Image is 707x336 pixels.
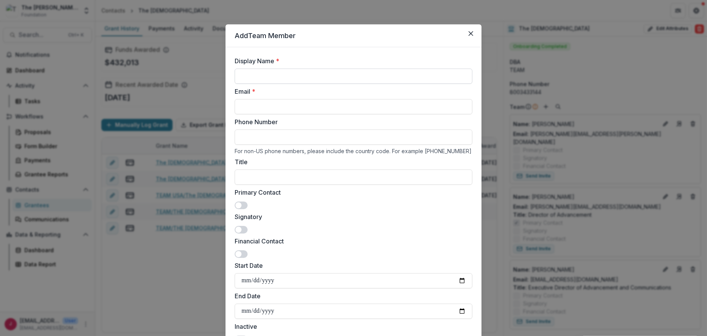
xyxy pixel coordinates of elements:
[235,157,468,166] label: Title
[235,237,468,246] label: Financial Contact
[226,24,481,47] header: Add Team Member
[465,27,477,40] button: Close
[235,261,468,270] label: Start Date
[235,148,472,154] div: For non-US phone numbers, please include the country code. For example [PHONE_NUMBER]
[235,291,468,301] label: End Date
[235,117,468,126] label: Phone Number
[235,87,468,96] label: Email
[235,212,468,221] label: Signatory
[235,56,468,66] label: Display Name
[235,188,468,197] label: Primary Contact
[235,322,468,331] label: Inactive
